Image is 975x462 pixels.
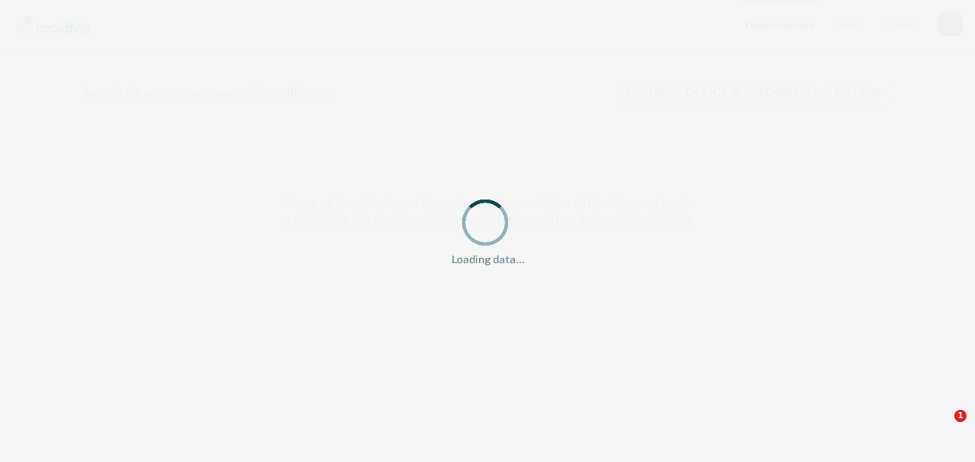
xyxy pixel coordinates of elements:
[923,410,960,447] iframe: Intercom live chat
[954,410,967,422] span: 1
[938,12,963,36] div: L J
[616,81,891,105] span: DISTRICT OFFICE 5, [GEOGRAPHIC_DATA]
[16,16,90,33] img: Recidiviz
[938,12,963,36] button: Profile dropdown button
[242,195,733,228] div: None of the clients on the selected supervision officer's caseloads are eligible for opportunitie...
